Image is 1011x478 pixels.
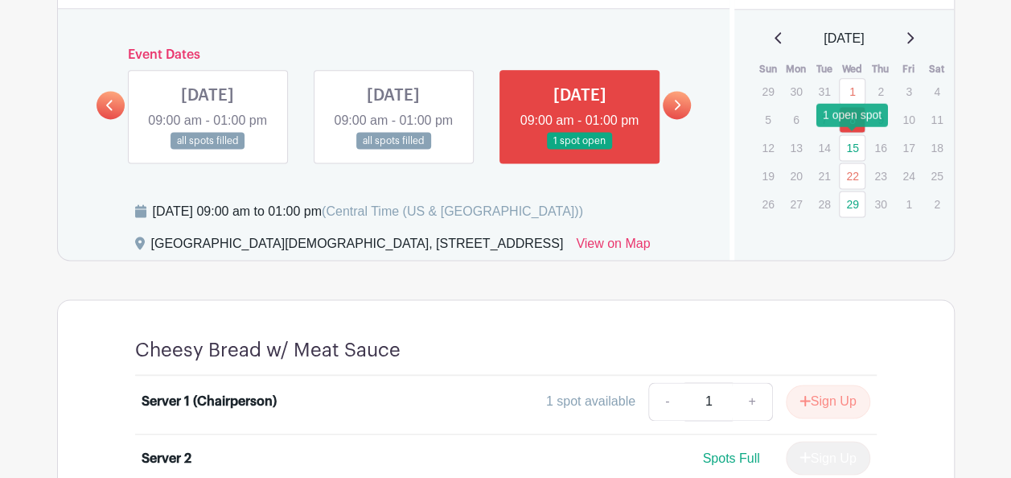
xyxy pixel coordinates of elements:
th: Wed [838,61,866,77]
div: [GEOGRAPHIC_DATA][DEMOGRAPHIC_DATA], [STREET_ADDRESS] [151,234,564,260]
button: Sign Up [786,385,870,418]
p: 16 [867,135,894,160]
p: 26 [754,192,781,216]
th: Fri [894,61,923,77]
p: 2 [923,192,950,216]
div: 1 open spot [816,103,888,126]
p: 19 [754,163,781,188]
p: 5 [754,107,781,132]
span: [DATE] [824,29,864,48]
p: 11 [923,107,950,132]
p: 4 [923,79,950,104]
h4: Cheesy Bread w/ Meat Sauce [135,339,401,362]
p: 31 [811,79,837,104]
span: Spots Full [702,451,759,464]
a: - [648,382,685,421]
p: 27 [783,192,809,216]
p: 1 [895,192,922,216]
p: 2 [867,79,894,104]
a: View on Map [576,234,650,260]
p: 10 [895,107,922,132]
p: 13 [783,135,809,160]
p: 25 [923,163,950,188]
th: Tue [810,61,838,77]
p: 23 [867,163,894,188]
th: Thu [866,61,894,77]
span: (Central Time (US & [GEOGRAPHIC_DATA])) [322,204,583,218]
a: + [732,382,772,421]
p: 28 [811,192,837,216]
th: Sat [923,61,951,77]
p: 29 [754,79,781,104]
p: 30 [783,79,809,104]
a: 1 [839,78,865,105]
div: [DATE] 09:00 am to 01:00 pm [153,202,583,221]
a: 15 [839,134,865,161]
p: 14 [811,135,837,160]
th: Mon [782,61,810,77]
p: 30 [867,192,894,216]
p: 12 [754,135,781,160]
div: Server 1 (Chairperson) [142,392,277,411]
a: 29 [839,191,865,217]
p: 6 [783,107,809,132]
a: 22 [839,163,865,189]
div: 1 spot available [546,392,635,411]
h6: Event Dates [125,47,664,63]
p: 24 [895,163,922,188]
p: 7 [811,107,837,132]
p: 21 [811,163,837,188]
p: 17 [895,135,922,160]
th: Sun [754,61,782,77]
p: 18 [923,135,950,160]
p: 3 [895,79,922,104]
p: 20 [783,163,809,188]
div: Server 2 [142,448,191,468]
